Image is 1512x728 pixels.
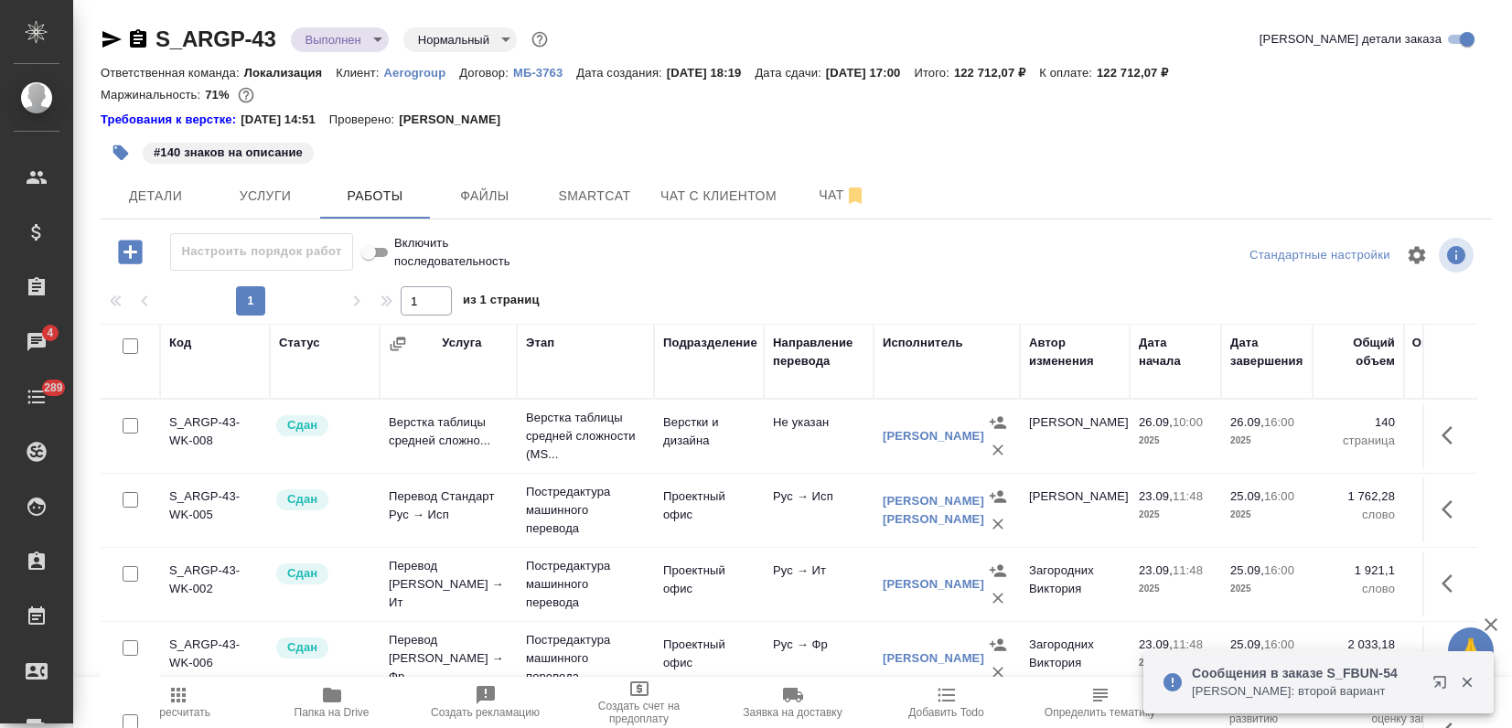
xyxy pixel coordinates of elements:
[380,404,517,468] td: Верстка таблицы средней сложно...
[295,706,370,719] span: Папка на Drive
[384,64,460,80] a: Aerogroup
[526,483,645,538] p: Постредактура машинного перевода
[441,185,529,208] span: Файлы
[1230,580,1303,598] p: 2025
[403,27,517,52] div: Выполнен
[1139,654,1212,672] p: 2025
[274,487,370,512] div: Менеджер проверил работу исполнителя, передает ее на следующий этап
[513,66,576,80] p: МБ-3763
[1260,30,1442,48] span: [PERSON_NAME] детали заказа
[160,626,270,691] td: S_ARGP-43-WK-006
[1024,677,1177,728] button: Определить тематику
[101,28,123,50] button: Скопировать ссылку для ЯМессенджера
[526,557,645,612] p: Постредактура машинного перевода
[279,334,320,352] div: Статус
[984,510,1012,538] button: Удалить
[1413,562,1505,580] p: 1 921,1
[1413,506,1505,524] p: слово
[287,564,317,583] p: Сдан
[112,185,199,208] span: Детали
[883,429,984,443] a: [PERSON_NAME]
[1431,562,1474,605] button: Здесь прячутся важные кнопки
[1173,637,1203,651] p: 11:48
[1020,626,1130,691] td: Загородних Виктория
[1413,487,1505,506] p: 1 762,28
[160,404,270,468] td: S_ARGP-43-WK-008
[287,416,317,434] p: Сдан
[1264,489,1294,503] p: 16:00
[287,490,317,509] p: Сдан
[154,144,303,162] p: #140 знаков на описание
[274,636,370,660] div: Менеджер проверил работу исполнителя, передает ее на следующий этап
[908,706,983,719] span: Добавить Todo
[1139,580,1212,598] p: 2025
[1413,636,1505,654] p: 2 033,18
[205,88,233,102] p: 71%
[660,185,777,208] span: Чат с клиентом
[799,184,886,207] span: Чат
[380,548,517,621] td: Перевод [PERSON_NAME] → Ит
[764,552,874,616] td: Рус → Ит
[274,562,370,586] div: Менеджер проверил работу исполнителя, передает ее на следующий этап
[654,626,764,691] td: Проектный офис
[1230,563,1264,577] p: 25.09,
[102,677,255,728] button: Пересчитать
[1431,487,1474,531] button: Здесь прячутся важные кнопки
[883,494,984,526] a: [PERSON_NAME] [PERSON_NAME]
[667,66,756,80] p: [DATE] 18:19
[1045,706,1155,719] span: Определить тематику
[105,233,155,271] button: Добавить работу
[442,334,481,352] div: Услуга
[1264,415,1294,429] p: 16:00
[169,334,191,352] div: Код
[528,27,552,51] button: Доп статусы указывают на важность/срочность заказа
[551,185,638,208] span: Smartcat
[870,677,1024,728] button: Добавить Todo
[145,706,210,719] span: Пересчитать
[984,584,1012,612] button: Удалить
[33,379,74,397] span: 289
[654,478,764,542] td: Проектный офис
[287,638,317,657] p: Сдан
[1029,334,1121,370] div: Автор изменения
[1413,413,1505,432] p: 140
[101,111,241,129] a: Требования к верстке:
[255,677,409,728] button: Папка на Drive
[300,32,367,48] button: Выполнен
[773,334,864,370] div: Направление перевода
[1173,489,1203,503] p: 11:48
[1039,66,1097,80] p: К оплате:
[234,83,258,107] button: 16264.45 RUB; 157.83 USD;
[389,335,407,353] button: Сгруппировать
[563,677,716,728] button: Создать счет на предоплату
[1322,506,1395,524] p: слово
[1230,432,1303,450] p: 2025
[914,66,953,80] p: Итого:
[1230,506,1303,524] p: 2025
[1230,334,1303,370] div: Дата завершения
[399,111,514,129] p: [PERSON_NAME]
[526,409,645,464] p: Верстка таблицы средней сложности (MS...
[409,677,563,728] button: Создать рекламацию
[5,319,69,365] a: 4
[1322,413,1395,432] p: 140
[1413,432,1505,450] p: страница
[1139,489,1173,503] p: 23.09,
[1173,415,1203,429] p: 10:00
[1139,637,1173,651] p: 23.09,
[380,622,517,695] td: Перевод [PERSON_NAME] → Фр
[1448,674,1485,691] button: Закрыть
[1421,664,1465,708] button: Открыть в новой вкладке
[1264,563,1294,577] p: 16:00
[127,28,149,50] button: Скопировать ссылку
[101,111,241,129] div: Нажми, чтобы открыть папку с инструкцией
[1139,506,1212,524] p: 2025
[1322,334,1395,370] div: Общий объем
[654,552,764,616] td: Проектный офис
[764,626,874,691] td: Рус → Фр
[883,577,984,591] a: [PERSON_NAME]
[1264,637,1294,651] p: 16:00
[984,409,1012,436] button: Назначить
[463,289,540,316] span: из 1 страниц
[1192,664,1421,682] p: Сообщения в заказе S_FBUN-54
